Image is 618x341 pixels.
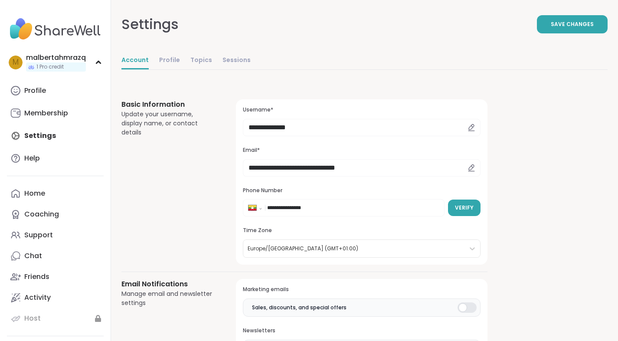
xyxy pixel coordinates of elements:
a: Friends [7,266,104,287]
a: Home [7,183,104,204]
button: Save Changes [537,15,608,33]
span: Save Changes [551,20,594,28]
div: Host [24,314,41,323]
h3: Email Notifications [121,279,215,289]
h3: Time Zone [243,227,481,234]
div: Settings [121,14,179,35]
h3: Marketing emails [243,286,481,293]
div: Chat [24,251,42,261]
span: Verify [455,204,474,212]
div: Friends [24,272,49,282]
a: Activity [7,287,104,308]
h3: Phone Number [243,187,481,194]
div: Membership [24,108,68,118]
button: Verify [448,200,481,216]
h3: Email* [243,147,481,154]
a: Profile [159,52,180,69]
div: Home [24,189,45,198]
span: 1 Pro credit [36,63,64,71]
a: Help [7,148,104,169]
a: Profile [7,80,104,101]
a: Coaching [7,204,104,225]
a: Topics [190,52,212,69]
a: Chat [7,246,104,266]
h3: Basic Information [121,99,215,110]
a: Account [121,52,149,69]
div: malbertahmrazq [26,53,86,62]
div: Activity [24,293,51,302]
div: Update your username, display name, or contact details [121,110,215,137]
a: Host [7,308,104,329]
a: Membership [7,103,104,124]
span: m [13,57,19,68]
img: ShareWell Nav Logo [7,14,104,44]
h3: Newsletters [243,327,481,334]
h3: Username* [243,106,481,114]
div: Coaching [24,210,59,219]
a: Sessions [222,52,251,69]
span: Sales, discounts, and special offers [252,304,347,311]
a: Support [7,225,104,246]
div: Manage email and newsletter settings [121,289,215,308]
div: Help [24,154,40,163]
div: Support [24,230,53,240]
div: Profile [24,86,46,95]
